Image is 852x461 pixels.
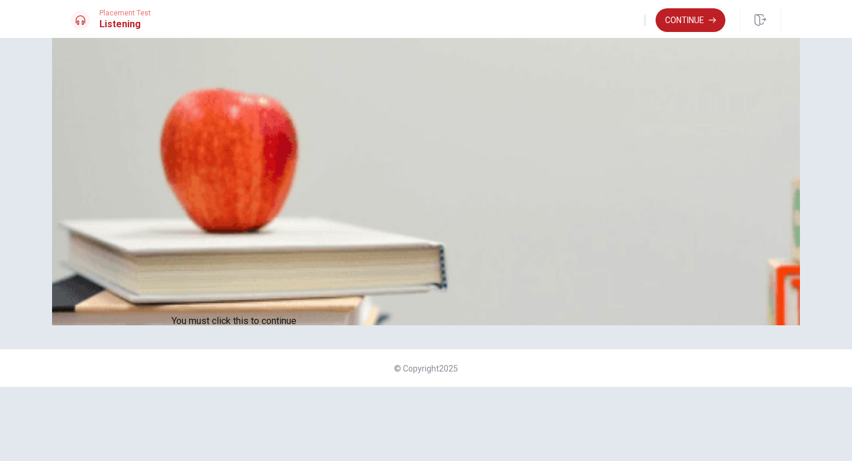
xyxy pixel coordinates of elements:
[99,17,151,31] h1: Listening
[656,8,725,32] button: Continue
[394,364,458,373] span: © Copyright 2025
[99,9,151,17] span: Placement Test
[172,314,296,328] div: You must click this to continue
